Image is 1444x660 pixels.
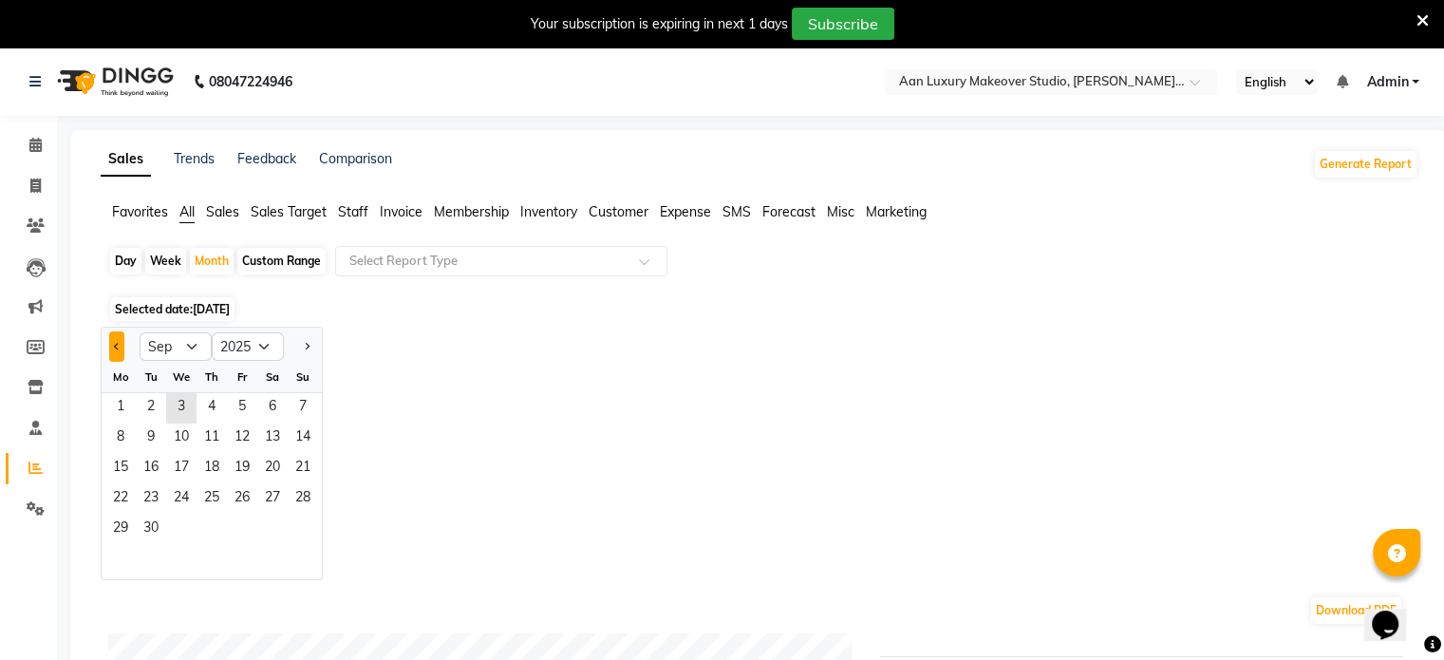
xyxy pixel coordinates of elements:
button: Download PDF [1311,597,1401,624]
div: Saturday, September 13, 2025 [257,424,288,454]
span: 22 [105,484,136,515]
span: Expense [660,203,711,220]
div: Saturday, September 20, 2025 [257,454,288,484]
div: Month [190,248,234,274]
div: Fr [227,362,257,392]
div: Week [145,248,186,274]
span: Marketing [866,203,927,220]
span: 8 [105,424,136,454]
div: Wednesday, September 17, 2025 [166,454,197,484]
span: 5 [227,393,257,424]
div: Sunday, September 28, 2025 [288,484,318,515]
span: 26 [227,484,257,515]
div: Day [110,248,141,274]
div: Tuesday, September 16, 2025 [136,454,166,484]
div: Thursday, September 4, 2025 [197,393,227,424]
span: 28 [288,484,318,515]
a: Comparison [319,150,392,167]
div: Wednesday, September 3, 2025 [166,393,197,424]
span: 1 [105,393,136,424]
span: Membership [434,203,509,220]
a: Feedback [237,150,296,167]
div: Thursday, September 25, 2025 [197,484,227,515]
button: Generate Report [1315,151,1416,178]
span: All [179,203,195,220]
span: 19 [227,454,257,484]
img: logo [48,55,178,108]
span: Inventory [520,203,577,220]
div: Sunday, September 7, 2025 [288,393,318,424]
b: 08047224946 [209,55,292,108]
span: Invoice [380,203,422,220]
div: Su [288,362,318,392]
span: 2 [136,393,166,424]
div: Saturday, September 27, 2025 [257,484,288,515]
div: Saturday, September 6, 2025 [257,393,288,424]
select: Select month [140,332,212,361]
span: 23 [136,484,166,515]
a: Sales [101,142,151,177]
div: Thursday, September 11, 2025 [197,424,227,454]
div: Tuesday, September 30, 2025 [136,515,166,545]
a: Trends [174,150,215,167]
span: 18 [197,454,227,484]
span: 29 [105,515,136,545]
span: 3 [166,393,197,424]
span: 25 [197,484,227,515]
span: 12 [227,424,257,454]
div: Tuesday, September 2, 2025 [136,393,166,424]
span: 16 [136,454,166,484]
span: SMS [722,203,751,220]
div: Tuesday, September 9, 2025 [136,424,166,454]
button: Previous month [109,331,124,362]
span: 30 [136,515,166,545]
span: [DATE] [193,302,230,316]
span: 6 [257,393,288,424]
div: Monday, September 8, 2025 [105,424,136,454]
span: 17 [166,454,197,484]
div: Monday, September 15, 2025 [105,454,136,484]
div: Friday, September 5, 2025 [227,393,257,424]
div: Your subscription is expiring in next 1 days [531,14,788,34]
span: 9 [136,424,166,454]
div: Thursday, September 18, 2025 [197,454,227,484]
div: Monday, September 22, 2025 [105,484,136,515]
span: Customer [589,203,648,220]
div: We [166,362,197,392]
span: Admin [1366,72,1408,92]
span: Staff [338,203,368,220]
span: Sales [206,203,239,220]
div: Sa [257,362,288,392]
button: Next month [299,331,314,362]
div: Wednesday, September 10, 2025 [166,424,197,454]
div: Tu [136,362,166,392]
iframe: chat widget [1364,584,1425,641]
div: Sunday, September 21, 2025 [288,454,318,484]
span: 20 [257,454,288,484]
span: 11 [197,424,227,454]
span: Selected date: [110,297,234,321]
span: 27 [257,484,288,515]
div: Tuesday, September 23, 2025 [136,484,166,515]
span: 24 [166,484,197,515]
div: Monday, September 1, 2025 [105,393,136,424]
div: Friday, September 26, 2025 [227,484,257,515]
span: Sales Target [251,203,327,220]
span: Forecast [762,203,816,220]
div: Friday, September 19, 2025 [227,454,257,484]
span: 10 [166,424,197,454]
span: 4 [197,393,227,424]
select: Select year [212,332,284,361]
div: Monday, September 29, 2025 [105,515,136,545]
span: 13 [257,424,288,454]
div: Custom Range [237,248,326,274]
div: Friday, September 12, 2025 [227,424,257,454]
span: 7 [288,393,318,424]
button: Subscribe [792,8,894,40]
div: Sunday, September 14, 2025 [288,424,318,454]
span: Misc [827,203,854,220]
span: Favorites [112,203,168,220]
div: Th [197,362,227,392]
div: Wednesday, September 24, 2025 [166,484,197,515]
span: 15 [105,454,136,484]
